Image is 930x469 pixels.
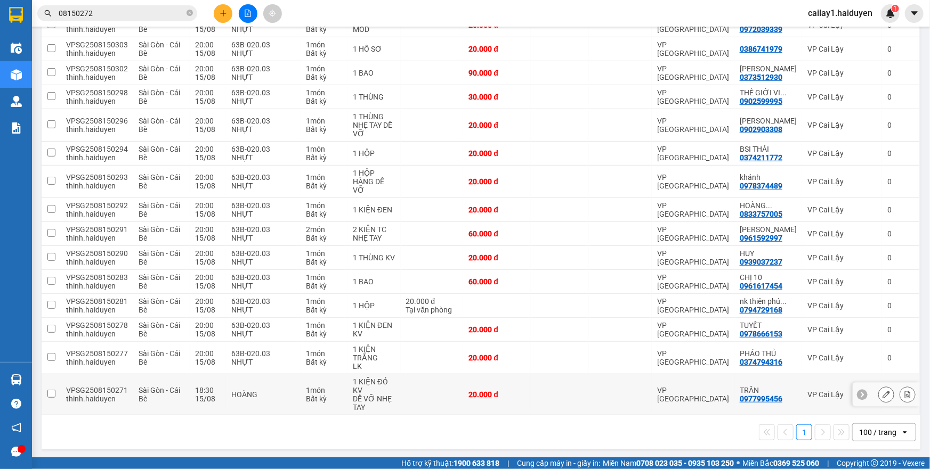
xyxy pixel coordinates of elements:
div: 20:00 [195,117,221,125]
div: NHỰT [231,125,295,134]
span: Miền Nam [603,457,734,469]
button: caret-down [905,4,924,23]
div: 0 [887,45,914,53]
div: thinh.haiduyen [66,330,128,338]
button: plus [214,4,232,23]
div: 1 THÙNG KV [353,253,395,262]
span: Sài Gòn - Cái Bè [139,273,180,290]
div: thinh.haiduyen [66,234,128,242]
div: VPSG2508150290 [66,249,128,258]
div: 0833757005 [740,210,782,218]
div: 20.000 đ [468,149,525,158]
div: 1 món [306,173,342,182]
span: Miền Bắc [742,457,819,469]
div: 15/08 [195,73,221,81]
div: Bất kỳ [306,49,342,57]
div: VPSG2508150271 [66,386,128,394]
div: VP Cai Lậy [807,121,877,129]
div: 0 [887,69,914,77]
div: 63B-020.03 [231,297,295,306]
div: 20.000 đ [468,45,525,53]
span: Sài Gòn - Cái Bè [139,117,180,134]
div: VP Cai Lậy [807,205,877,214]
div: 20:00 [195,88,221,97]
div: 63B-020.03 [231,117,295,125]
div: VP [GEOGRAPHIC_DATA] [657,145,729,162]
span: aim [269,10,276,17]
div: 0386741979 [740,45,782,53]
div: VPSG2508150303 [66,40,128,49]
div: NHỰT [231,97,295,105]
div: Sửa đơn hàng [878,386,894,402]
div: 63B-020.03 [231,145,295,153]
svg: open [901,428,909,437]
div: 20:00 [195,64,221,73]
div: VP Cai Lậy [807,149,877,158]
div: 15/08 [195,210,221,218]
div: 0978374489 [740,182,782,190]
div: VP [GEOGRAPHIC_DATA] [657,349,729,366]
div: 0 [887,353,914,362]
span: Hỗ trợ kỹ thuật: [401,457,499,469]
div: VP [GEOGRAPHIC_DATA] [657,273,729,290]
div: 2 món [306,225,342,234]
div: 1 KIỆN ĐỎ KV [353,377,395,394]
div: 1 KIỆN TRẮNG [353,345,395,362]
div: 63B-020.03 [231,88,295,97]
div: 63B-020.03 [231,40,295,49]
div: 15/08 [195,182,221,190]
span: ... [780,88,787,97]
div: NHỰT [231,258,295,266]
div: NHỰT [231,358,295,366]
div: thinh.haiduyen [66,394,128,403]
div: VP Cai Lậy [807,301,877,310]
div: 0939037237 [740,258,782,266]
div: 1 món [306,145,342,153]
div: 63B-020.03 [231,201,295,210]
div: 60.000 đ [468,277,525,286]
div: thinh.haiduyen [66,49,128,57]
div: VPSG2508150278 [66,321,128,330]
div: thinh.haiduyen [66,282,128,290]
div: VP [GEOGRAPHIC_DATA] [657,321,729,338]
div: 1 HỘP [353,149,395,158]
div: 20.000 đ [468,205,525,214]
div: VP [GEOGRAPHIC_DATA] [657,225,729,242]
div: Bất kỳ [306,394,342,403]
div: 1 HỘP [353,301,395,310]
div: 15/08 [195,282,221,290]
div: 0 [887,229,914,238]
div: 63B-020.03 [231,349,295,358]
div: VPSG2508150296 [66,117,128,125]
div: VP Cai Lậy [807,325,877,334]
div: VPSG2508150283 [66,273,128,282]
div: VP Cai Lậy [807,69,877,77]
div: 15/08 [195,258,221,266]
img: logo-vxr [9,7,23,23]
div: 0 [887,93,914,101]
div: 0972039339 [740,25,782,34]
div: VP [GEOGRAPHIC_DATA] [657,117,729,134]
div: VP Cai Lậy [807,177,877,186]
div: Bất kỳ [306,97,342,105]
div: 0794729168 [740,306,782,314]
div: 1 món [306,321,342,330]
div: 1 món [306,273,342,282]
div: 0 [887,301,914,310]
div: 63B-020.03 [231,249,295,258]
div: Tại văn phòng [406,306,458,314]
div: VP [GEOGRAPHIC_DATA] [657,386,729,403]
div: 0961617454 [740,282,782,290]
span: Sài Gòn - Cái Bè [139,386,180,403]
div: PHÁO THỦ [740,349,797,358]
span: Sài Gòn - Cái Bè [139,321,180,338]
img: warehouse-icon [11,96,22,107]
div: 0902599995 [740,97,782,105]
div: nk thiên phúc cl [740,297,797,306]
div: HUY [740,249,797,258]
span: Sài Gòn - Cái Bè [139,225,180,242]
div: 0374211772 [740,153,782,162]
div: NHỰT [231,49,295,57]
div: 20:00 [195,145,221,153]
div: 20:00 [195,349,221,358]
